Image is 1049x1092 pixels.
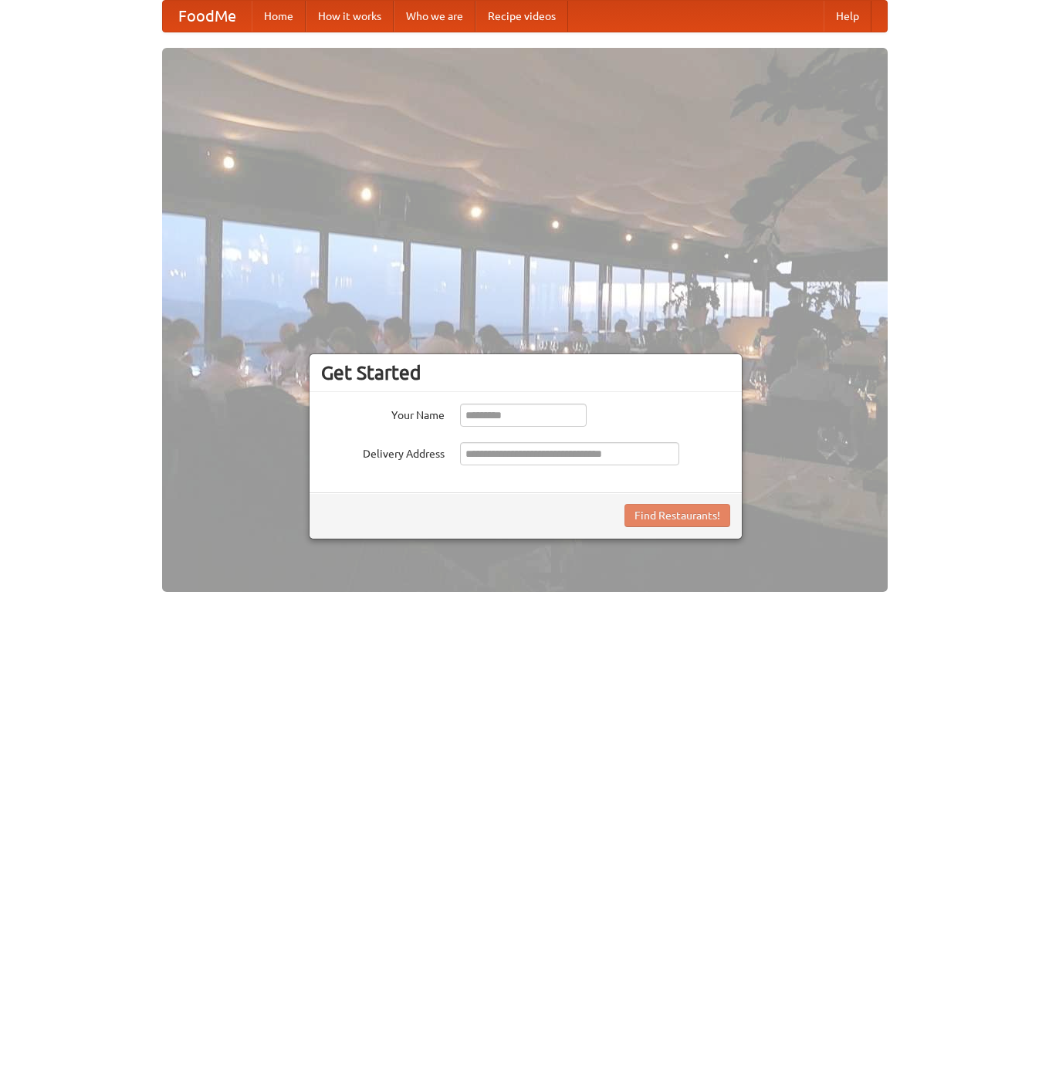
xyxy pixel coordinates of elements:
[475,1,568,32] a: Recipe videos
[252,1,306,32] a: Home
[321,404,445,423] label: Your Name
[824,1,871,32] a: Help
[163,1,252,32] a: FoodMe
[624,504,730,527] button: Find Restaurants!
[321,361,730,384] h3: Get Started
[321,442,445,461] label: Delivery Address
[306,1,394,32] a: How it works
[394,1,475,32] a: Who we are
